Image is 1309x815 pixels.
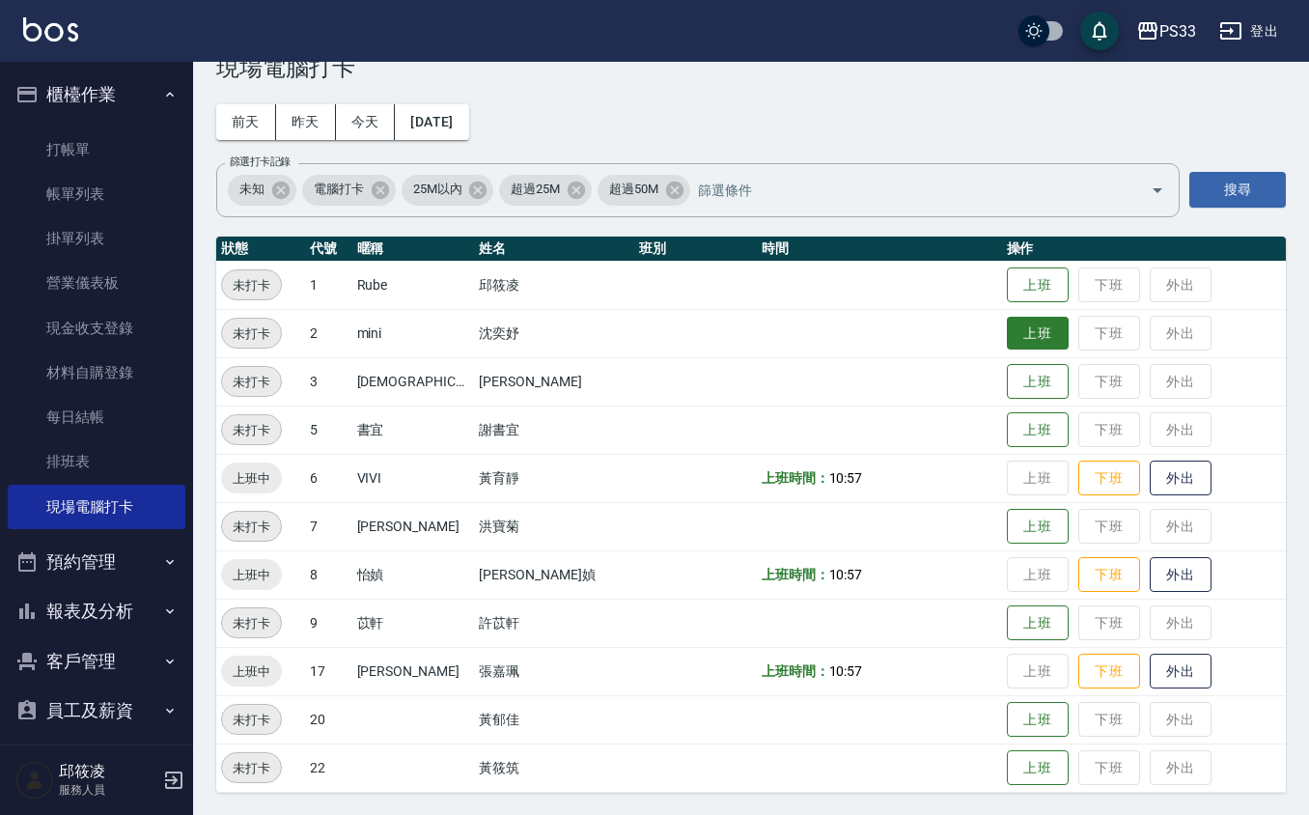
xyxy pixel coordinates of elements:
[222,758,281,778] span: 未打卡
[305,502,351,550] td: 7
[305,406,351,454] td: 5
[222,710,281,730] span: 未打卡
[474,309,633,357] td: 沈奕妤
[757,237,1002,262] th: 時間
[829,567,863,582] span: 10:57
[1150,461,1212,496] button: 外出
[352,502,475,550] td: [PERSON_NAME]
[59,781,157,799] p: 服務人員
[1007,364,1069,400] button: 上班
[8,306,185,351] a: 現金收支登錄
[336,104,396,140] button: 今天
[23,17,78,42] img: Logo
[216,237,305,262] th: 狀態
[402,180,474,199] span: 25M以內
[1078,654,1140,689] button: 下班
[302,175,396,206] div: 電腦打卡
[474,599,633,647] td: 許苡軒
[1007,267,1069,303] button: 上班
[305,550,351,599] td: 8
[762,663,829,679] b: 上班時間：
[305,599,351,647] td: 9
[1080,12,1119,50] button: save
[352,309,475,357] td: mini
[8,351,185,395] a: 材料自購登錄
[474,550,633,599] td: [PERSON_NAME]媜
[474,237,633,262] th: 姓名
[1142,175,1173,206] button: Open
[216,104,276,140] button: 前天
[222,372,281,392] span: 未打卡
[352,357,475,406] td: [DEMOGRAPHIC_DATA][PERSON_NAME]
[8,439,185,484] a: 排班表
[1189,172,1286,208] button: 搜尋
[1002,237,1286,262] th: 操作
[221,661,282,682] span: 上班中
[305,357,351,406] td: 3
[762,567,829,582] b: 上班時間：
[1007,702,1069,738] button: 上班
[499,175,592,206] div: 超過25M
[305,647,351,695] td: 17
[1159,19,1196,43] div: PS33
[474,502,633,550] td: 洪寶菊
[352,599,475,647] td: 苡軒
[8,586,185,636] button: 報表及分析
[221,468,282,489] span: 上班中
[8,172,185,216] a: 帳單列表
[305,309,351,357] td: 2
[221,565,282,585] span: 上班中
[8,686,185,736] button: 員工及薪資
[829,470,863,486] span: 10:57
[1007,605,1069,641] button: 上班
[1150,654,1212,689] button: 外出
[1078,557,1140,593] button: 下班
[222,420,281,440] span: 未打卡
[693,173,1117,207] input: 篩選條件
[474,695,633,744] td: 黃郁佳
[762,470,829,486] b: 上班時間：
[598,175,690,206] div: 超過50M
[352,647,475,695] td: [PERSON_NAME]
[222,517,281,537] span: 未打卡
[1007,317,1069,351] button: 上班
[1128,12,1204,51] button: PS33
[829,663,863,679] span: 10:57
[352,550,475,599] td: 怡媜
[352,454,475,502] td: VIVI
[395,104,468,140] button: [DATE]
[474,357,633,406] td: [PERSON_NAME]
[499,180,571,199] span: 超過25M
[230,155,291,169] label: 篩選打卡記錄
[228,180,276,199] span: 未知
[222,613,281,633] span: 未打卡
[216,54,1286,81] h3: 現場電腦打卡
[305,695,351,744] td: 20
[302,180,376,199] span: 電腦打卡
[305,237,351,262] th: 代號
[8,127,185,172] a: 打帳單
[222,323,281,344] span: 未打卡
[634,237,757,262] th: 班別
[352,406,475,454] td: 書宜
[474,406,633,454] td: 謝書宜
[352,237,475,262] th: 暱稱
[276,104,336,140] button: 昨天
[1150,557,1212,593] button: 外出
[402,175,494,206] div: 25M以內
[222,275,281,295] span: 未打卡
[8,537,185,587] button: 預約管理
[1007,509,1069,545] button: 上班
[15,761,54,800] img: Person
[8,636,185,687] button: 客戶管理
[1212,14,1286,49] button: 登出
[305,744,351,792] td: 22
[474,647,633,695] td: 張嘉珮
[1007,750,1069,786] button: 上班
[8,261,185,305] a: 營業儀表板
[8,395,185,439] a: 每日結帳
[1078,461,1140,496] button: 下班
[8,70,185,120] button: 櫃檯作業
[59,762,157,781] h5: 邱筱凌
[474,261,633,309] td: 邱筱凌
